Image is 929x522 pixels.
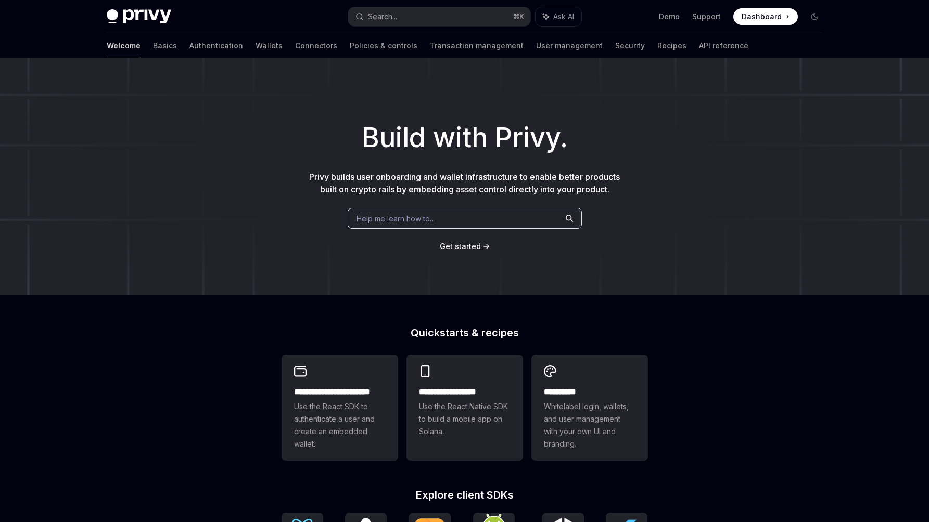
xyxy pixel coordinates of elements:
a: Policies & controls [350,33,417,58]
a: Welcome [107,33,141,58]
a: Transaction management [430,33,524,58]
span: Whitelabel login, wallets, and user management with your own UI and branding. [544,400,635,450]
span: ⌘ K [513,12,524,21]
a: Security [615,33,645,58]
a: Authentication [189,33,243,58]
h2: Quickstarts & recipes [282,328,648,338]
a: Connectors [295,33,337,58]
span: Dashboard [742,11,782,22]
span: Use the React SDK to authenticate a user and create an embedded wallet. [294,400,386,450]
a: Basics [153,33,177,58]
a: **** **** **** ***Use the React Native SDK to build a mobile app on Solana. [406,355,523,461]
span: Use the React Native SDK to build a mobile app on Solana. [419,400,511,438]
button: Search...⌘K [348,7,530,26]
a: Dashboard [733,8,798,25]
span: Get started [440,242,481,251]
h2: Explore client SDKs [282,490,648,500]
a: API reference [699,33,748,58]
a: Get started [440,241,481,252]
span: Privy builds user onboarding and wallet infrastructure to enable better products built on crypto ... [309,172,620,194]
span: Ask AI [553,11,574,22]
a: **** *****Whitelabel login, wallets, and user management with your own UI and branding. [531,355,648,461]
a: User management [536,33,603,58]
button: Toggle dark mode [806,8,823,25]
div: Search... [368,10,397,23]
a: Support [692,11,721,22]
button: Ask AI [536,7,581,26]
span: Help me learn how to… [357,213,436,224]
a: Demo [659,11,680,22]
a: Wallets [256,33,283,58]
img: dark logo [107,9,171,24]
a: Recipes [657,33,686,58]
h1: Build with Privy. [17,118,912,158]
